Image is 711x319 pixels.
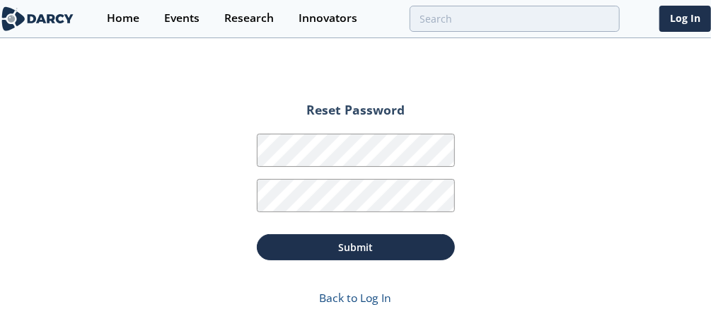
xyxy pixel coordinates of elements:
[659,6,711,32] a: Log In
[164,13,200,24] div: Events
[257,104,455,127] h2: Reset Password
[257,234,455,260] button: Submit
[410,6,620,32] input: Advanced Search
[224,13,274,24] div: Research
[320,290,392,306] a: Back to Log In
[107,13,139,24] div: Home
[299,13,357,24] div: Innovators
